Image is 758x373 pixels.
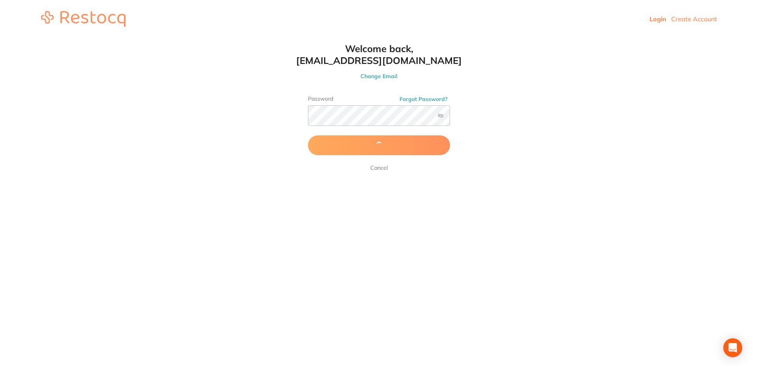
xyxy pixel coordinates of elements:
[369,163,389,172] a: Cancel
[397,96,450,103] button: Forgot Password?
[723,338,742,357] div: Open Intercom Messenger
[292,43,466,66] h1: Welcome back, [EMAIL_ADDRESS][DOMAIN_NAME]
[671,15,717,23] a: Create Account
[308,96,450,102] label: Password
[649,15,666,23] a: Login
[41,11,126,27] img: restocq_logo.svg
[292,73,466,80] button: Change Email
